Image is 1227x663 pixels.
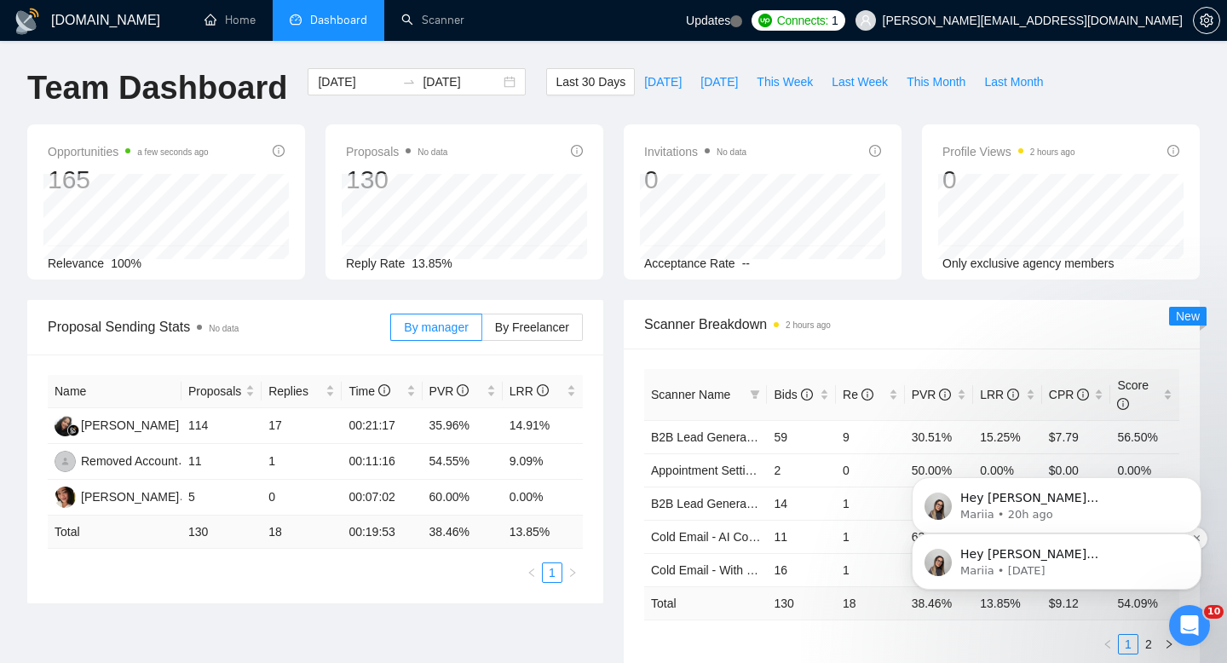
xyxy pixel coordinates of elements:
[562,562,583,583] button: right
[1193,14,1220,27] a: setting
[310,13,367,27] span: Dashboard
[651,563,827,577] a: Cold Email - With Loom > [DATE]
[27,68,287,108] h1: Team Dashboard
[686,14,730,27] span: Updates
[290,14,302,26] span: dashboard
[543,563,562,582] a: 1
[537,384,549,396] span: info-circle
[717,147,746,157] span: No data
[571,145,583,157] span: info-circle
[644,314,1179,335] span: Scanner Breakdown
[181,375,262,408] th: Proposals
[861,389,873,401] span: info-circle
[342,516,422,549] td: 00:19:53
[55,418,291,431] a: LA[PERSON_NAME] [PERSON_NAME] B
[55,489,179,503] a: EN[PERSON_NAME]
[942,257,1115,270] span: Only exclusive agency members
[644,586,767,620] td: Total
[510,384,549,398] span: LRR
[644,72,682,91] span: [DATE]
[349,384,389,398] span: Time
[423,444,503,480] td: 54.55%
[342,480,422,516] td: 00:07:02
[777,11,828,30] span: Connects:
[423,408,503,444] td: 35.96%
[188,382,242,401] span: Proposals
[402,75,416,89] span: swap-right
[404,320,468,334] span: By manager
[346,164,447,196] div: 130
[318,72,395,91] input: Start date
[181,516,262,549] td: 130
[181,480,262,516] td: 5
[767,553,836,586] td: 16
[521,562,542,583] button: left
[1119,635,1138,654] a: 1
[81,416,291,435] div: [PERSON_NAME] [PERSON_NAME] B
[907,72,965,91] span: This Month
[48,375,181,408] th: Name
[897,68,975,95] button: This Month
[644,257,735,270] span: Acceptance Rate
[975,68,1052,95] button: Last Month
[55,451,76,472] img: RA
[81,487,179,506] div: [PERSON_NAME]
[1169,605,1210,646] iframe: Intercom live chat
[67,424,79,436] img: gigradar-bm.png
[273,145,285,157] span: info-circle
[747,68,822,95] button: This Week
[412,257,452,270] span: 13.85%
[1164,639,1174,649] span: right
[691,68,747,95] button: [DATE]
[886,300,1227,617] iframe: Intercom notifications message
[562,562,583,583] li: Next Page
[342,444,422,480] td: 00:11:16
[836,420,905,453] td: 9
[262,444,342,480] td: 1
[503,444,583,480] td: 9.09%
[836,586,905,620] td: 18
[1138,634,1159,654] li: 2
[209,324,239,333] span: No data
[378,384,390,396] span: info-circle
[503,408,583,444] td: 14.91%
[644,141,746,162] span: Invitations
[1193,7,1220,34] button: setting
[48,141,209,162] span: Opportunities
[401,13,464,27] a: searchScanner
[503,516,583,549] td: 13.85 %
[346,257,405,270] span: Reply Rate
[651,497,855,510] a: B2B Lead Generation - AI Cover Letter
[860,14,872,26] span: user
[181,444,262,480] td: 11
[836,553,905,586] td: 1
[767,520,836,553] td: 11
[556,72,625,91] span: Last 30 Days
[984,72,1043,91] span: Last Month
[346,141,447,162] span: Proposals
[836,453,905,487] td: 0
[1118,634,1138,654] li: 1
[14,8,41,35] img: logo
[869,145,881,157] span: info-circle
[836,487,905,520] td: 1
[48,257,104,270] span: Relevance
[635,68,691,95] button: [DATE]
[81,452,178,470] div: Removed Account
[262,375,342,408] th: Replies
[1194,14,1219,27] span: setting
[750,389,760,400] span: filter
[181,408,262,444] td: 114
[1159,634,1179,654] li: Next Page
[767,487,836,520] td: 14
[48,316,390,337] span: Proposal Sending Stats
[1159,634,1179,654] button: right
